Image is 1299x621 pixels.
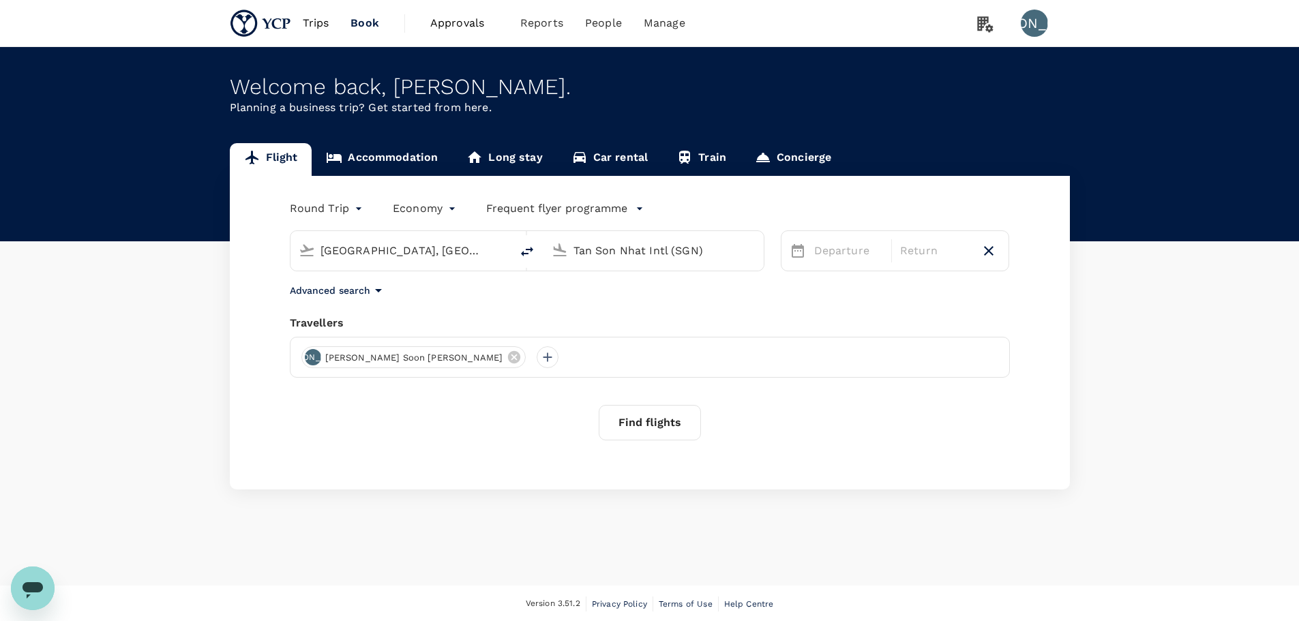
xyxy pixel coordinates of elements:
iframe: Button to launch messaging window [11,566,55,610]
input: Going to [573,240,735,261]
input: Depart from [320,240,482,261]
span: Terms of Use [659,599,713,609]
p: Planning a business trip? Get started from here. [230,100,1070,116]
a: Train [662,143,741,176]
span: Trips [303,15,329,31]
p: Frequent flyer programme [486,200,627,217]
div: [PERSON_NAME] [305,349,321,365]
button: Frequent flyer programme [486,200,644,217]
button: Advanced search [290,282,387,299]
a: Terms of Use [659,596,713,611]
button: Open [501,249,504,252]
span: Version 3.51.2 [526,597,580,611]
button: delete [511,235,543,268]
span: Manage [644,15,685,31]
span: Reports [520,15,563,31]
div: [PERSON_NAME] [1021,10,1048,37]
a: Flight [230,143,312,176]
span: [PERSON_NAME] Soon [PERSON_NAME] [317,351,511,365]
button: Find flights [599,405,701,440]
div: Welcome back , [PERSON_NAME] . [230,74,1070,100]
img: YCP SG Pte. Ltd. [230,8,292,38]
a: Car rental [557,143,663,176]
div: Travellers [290,315,1010,331]
a: Help Centre [724,596,774,611]
span: Privacy Policy [592,599,647,609]
span: Approvals [430,15,498,31]
button: Open [754,249,757,252]
a: Accommodation [312,143,452,176]
span: People [585,15,622,31]
a: Privacy Policy [592,596,647,611]
p: Return [900,243,969,259]
span: Help Centre [724,599,774,609]
p: Advanced search [290,284,370,297]
div: Economy [393,198,459,219]
div: Round Trip [290,198,366,219]
a: Long stay [452,143,556,176]
span: Book [350,15,379,31]
p: Departure [814,243,883,259]
div: [PERSON_NAME][PERSON_NAME] Soon [PERSON_NAME] [301,346,526,368]
a: Concierge [741,143,846,176]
